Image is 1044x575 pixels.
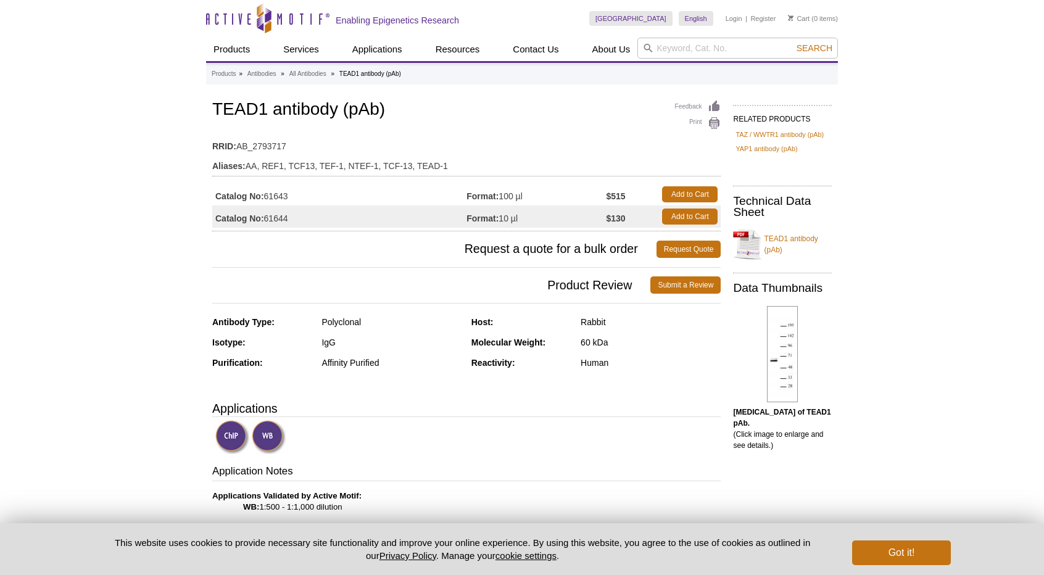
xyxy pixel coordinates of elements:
p: 1:500 - 1:1,000 dilution The addition of 0.05% Tween 20 in the blocking buffer and primary antibo... [212,490,721,546]
img: Western Blot Validated [252,420,286,454]
td: 61643 [212,183,466,205]
strong: WB: [243,502,259,511]
a: All Antibodies [289,68,326,80]
div: Human [581,357,721,368]
p: This website uses cookies to provide necessary site functionality and improve your online experie... [93,536,832,562]
span: Request a quote for a bulk order [212,241,657,258]
a: YAP1 antibody (pAb) [735,143,797,154]
strong: Catalog No: [215,191,264,202]
div: 60 kDa [581,337,721,348]
h2: Enabling Epigenetics Research [336,15,459,26]
td: AB_2793717 [212,133,721,153]
a: TEAD1 antibody (pAb) [733,226,832,263]
td: 10 µl [466,205,606,228]
div: Affinity Purified [321,357,462,368]
h3: Applications [212,399,721,418]
strong: $515 [606,191,625,202]
input: Keyword, Cat. No. [637,38,838,59]
a: Resources [428,38,487,61]
a: Register [750,14,776,23]
img: ChIP Validated [215,420,249,454]
td: AA, REF1, TCF13, TEF-1, NTEF-1, TCF-13, TEAD-1 [212,153,721,173]
img: Your Cart [788,15,793,21]
td: 100 µl [466,183,606,205]
strong: Format: [466,213,499,224]
a: Print [675,117,721,130]
div: IgG [321,337,462,348]
strong: Antibody Type: [212,317,275,327]
h2: Technical Data Sheet [733,196,832,218]
a: Cart [788,14,810,23]
strong: Host: [471,317,494,327]
a: About Us [585,38,638,61]
a: Add to Cart [662,186,718,202]
strong: $130 [606,213,625,224]
a: Services [276,38,326,61]
img: TEAD1 antibody (pAb) tested by Western blot. [767,306,798,402]
a: TAZ / WWTR1 antibody (pAb) [735,129,824,140]
h2: RELATED PRODUCTS [733,105,832,127]
a: Products [206,38,257,61]
span: Product Review [212,276,650,294]
strong: Reactivity: [471,358,515,368]
a: [GEOGRAPHIC_DATA] [589,11,673,26]
strong: Purification: [212,358,263,368]
li: » [281,70,284,77]
button: Got it! [852,540,951,565]
div: Polyclonal [321,316,462,328]
h3: Application Notes [212,464,721,481]
button: Search [793,43,836,54]
td: 61644 [212,205,466,228]
strong: Catalog No: [215,213,264,224]
strong: Isotype: [212,337,246,347]
li: » [331,70,334,77]
span: Search [797,43,832,53]
li: (0 items) [788,11,838,26]
div: Rabbit [581,316,721,328]
a: English [679,11,713,26]
a: Login [726,14,742,23]
b: Applications Validated by Active Motif: [212,491,362,500]
strong: Molecular Weight: [471,337,545,347]
a: Submit a Review [650,276,721,294]
strong: RRID: [212,141,236,152]
a: Applications [345,38,410,61]
h2: Data Thumbnails [733,283,832,294]
a: Request Quote [657,241,721,258]
a: Products [212,68,236,80]
button: cookie settings [495,550,557,561]
li: TEAD1 antibody (pAb) [339,70,401,77]
a: Antibodies [247,68,276,80]
p: (Click image to enlarge and see details.) [733,407,832,451]
b: [MEDICAL_DATA] of TEAD1 pAb. [733,408,831,428]
a: Feedback [675,100,721,114]
strong: Format: [466,191,499,202]
h1: TEAD1 antibody (pAb) [212,100,721,121]
a: Contact Us [505,38,566,61]
a: Privacy Policy [379,550,436,561]
li: | [745,11,747,26]
a: Add to Cart [662,209,718,225]
strong: Aliases: [212,160,246,172]
li: » [239,70,242,77]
